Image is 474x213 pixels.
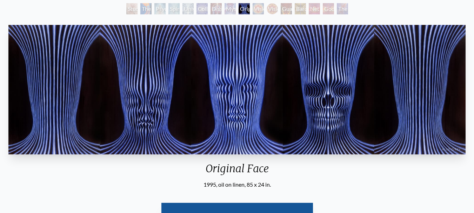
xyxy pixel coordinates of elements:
div: The Great Turn [337,3,348,14]
div: Study for the Great Turn [126,3,138,14]
img: Original-Face-1995-Alex-Grey-Pentaptych-watermarked.jpg [8,25,466,154]
div: Vision Crystal [253,3,264,14]
div: Dissectional Art for Tool's Lateralus CD [211,3,222,14]
div: Original Face [239,3,250,14]
div: Universal Mind Lattice [182,3,194,14]
div: Bardo Being [295,3,306,14]
div: Vision [PERSON_NAME] [267,3,278,14]
div: Original Face [6,162,468,180]
div: 1995, oil on linen, 85 x 24 in. [6,180,468,189]
div: The Torch [140,3,152,14]
div: Net of Being [309,3,320,14]
div: Spiritual Energy System [168,3,180,14]
div: Mystic Eye [225,3,236,14]
div: Guardian of Infinite Vision [281,3,292,14]
div: Collective Vision [196,3,208,14]
div: Godself [323,3,334,14]
div: Psychic Energy System [154,3,166,14]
